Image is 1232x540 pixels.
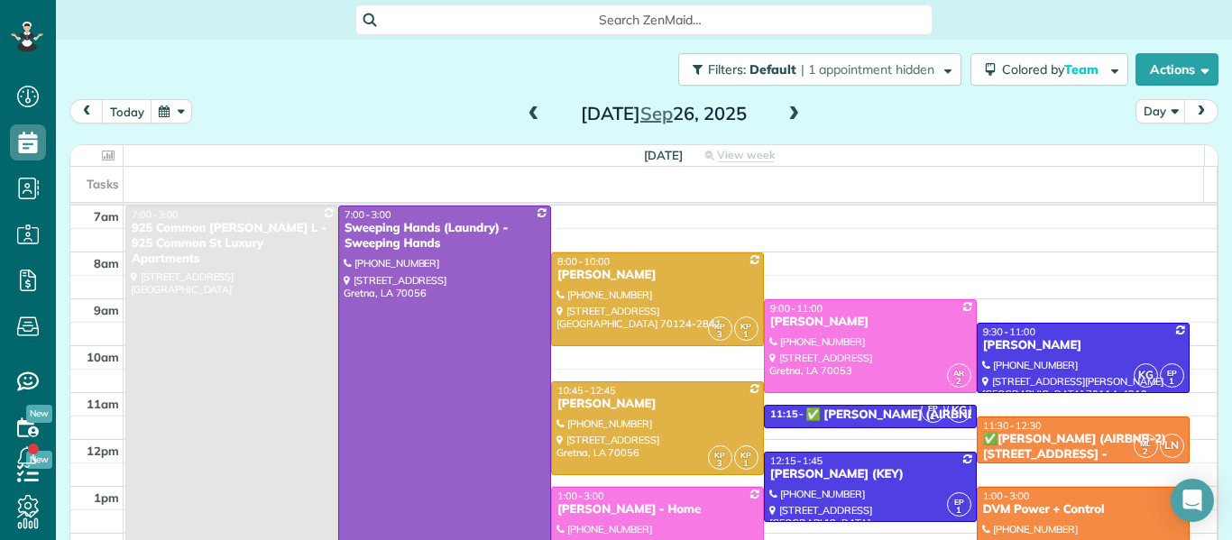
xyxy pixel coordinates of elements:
[551,104,777,124] h2: [DATE] 26, 2025
[982,502,1184,517] div: DVM Power + Control
[714,321,725,331] span: KP
[557,490,604,502] span: 1:00 - 3:00
[1135,444,1157,461] small: 2
[982,432,1184,478] div: ✅[PERSON_NAME] (AIRBNB-2) [STREET_ADDRESS] - FLEURLICITY LLC
[345,208,391,221] span: 7:00 - 3:00
[556,397,759,412] div: [PERSON_NAME]
[132,208,179,221] span: 7:00 - 3:00
[717,148,775,162] span: View week
[982,338,1184,353] div: [PERSON_NAME]
[102,99,152,124] button: today
[1160,434,1184,458] span: LN
[87,444,119,458] span: 12pm
[1064,61,1101,78] span: Team
[94,303,119,317] span: 9am
[954,497,964,507] span: EP
[69,99,104,124] button: prev
[556,502,759,517] div: [PERSON_NAME] - Home
[1135,53,1218,86] button: Actions
[1135,99,1186,124] button: Day
[557,384,616,397] span: 10:45 - 12:45
[131,221,333,267] div: 925 Common [PERSON_NAME] L - 925 Common St Luxury Apartments
[1140,438,1151,448] span: ML
[714,450,725,460] span: KP
[94,490,119,505] span: 1pm
[1134,363,1158,388] span: KG
[709,455,731,472] small: 3
[740,450,751,460] span: KP
[770,454,823,467] span: 12:15 - 1:45
[948,373,970,390] small: 2
[769,315,971,330] div: [PERSON_NAME]
[1167,368,1177,378] span: EP
[556,268,759,283] div: [PERSON_NAME]
[669,53,961,86] a: Filters: Default | 1 appointment hidden
[806,407,1102,423] div: ✅ [PERSON_NAME] (AIRBNB-1) - FLEURLICITY LLC
[801,61,934,78] span: | 1 appointment hidden
[87,397,119,411] span: 11am
[344,221,546,252] div: Sweeping Hands (Laundry) - Sweeping Hands
[1171,479,1214,522] div: Open Intercom Messenger
[94,209,119,224] span: 7am
[749,61,797,78] span: Default
[770,302,823,315] span: 9:00 - 11:00
[1184,99,1218,124] button: next
[769,467,971,482] div: [PERSON_NAME] (KEY)
[947,398,971,423] span: KG
[708,61,746,78] span: Filters:
[1002,61,1105,78] span: Colored by
[983,419,1042,432] span: 11:30 - 12:30
[735,326,758,343] small: 1
[970,53,1128,86] button: Colored byTeam
[87,177,119,191] span: Tasks
[87,350,119,364] span: 10am
[983,325,1035,338] span: 9:30 - 11:00
[557,255,610,268] span: 8:00 - 10:00
[735,455,758,472] small: 1
[678,53,961,86] button: Filters: Default | 1 appointment hidden
[953,368,964,378] span: AR
[709,326,731,343] small: 3
[94,256,119,270] span: 8am
[26,405,52,423] span: New
[644,148,683,162] span: [DATE]
[640,102,673,124] span: Sep
[922,408,944,426] small: 1
[1161,373,1183,390] small: 1
[948,502,970,519] small: 1
[983,490,1030,502] span: 1:00 - 3:00
[740,321,751,331] span: KP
